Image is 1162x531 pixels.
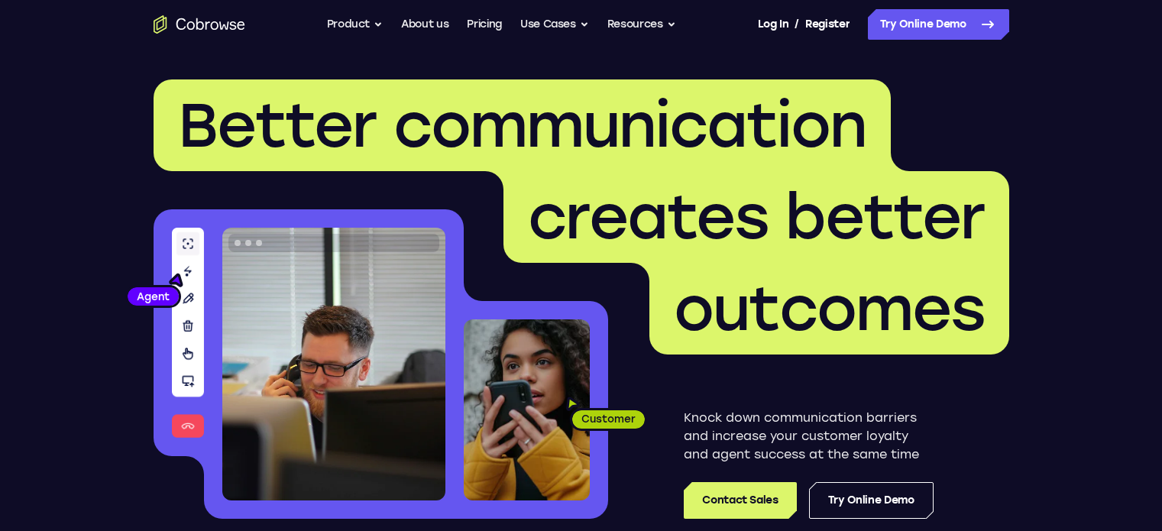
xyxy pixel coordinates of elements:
[795,15,799,34] span: /
[401,9,448,40] a: About us
[607,9,676,40] button: Resources
[520,9,589,40] button: Use Cases
[154,15,245,34] a: Go to the home page
[809,482,934,519] a: Try Online Demo
[684,482,796,519] a: Contact Sales
[674,272,985,345] span: outcomes
[684,409,934,464] p: Knock down communication barriers and increase your customer loyalty and agent success at the sam...
[528,180,985,254] span: creates better
[758,9,788,40] a: Log In
[868,9,1009,40] a: Try Online Demo
[222,228,445,500] img: A customer support agent talking on the phone
[467,9,502,40] a: Pricing
[464,319,590,500] img: A customer holding their phone
[178,89,866,162] span: Better communication
[805,9,850,40] a: Register
[327,9,384,40] button: Product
